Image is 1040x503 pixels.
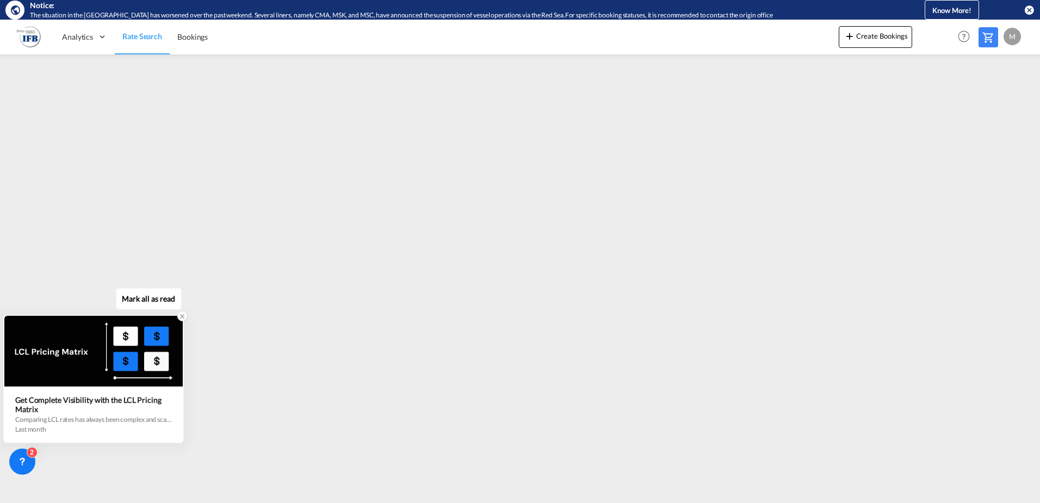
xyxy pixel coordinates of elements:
[54,19,115,54] div: Analytics
[16,24,41,49] img: b628ab10256c11eeb52753acbc15d091.png
[839,26,912,48] button: icon-plus 400-fgCreate Bookings
[30,11,880,20] div: The situation in the Red Sea has worsened over the past weekend. Several liners, namely CMA, MSK,...
[115,19,170,54] a: Rate Search
[62,32,93,42] span: Analytics
[1004,28,1021,45] div: M
[177,32,208,41] span: Bookings
[122,32,162,41] span: Rate Search
[170,19,215,54] a: Bookings
[843,29,856,42] md-icon: icon-plus 400-fg
[1024,4,1035,15] button: icon-close-circle
[955,27,973,46] span: Help
[955,27,979,47] div: Help
[932,6,971,15] span: Know More!
[10,4,21,15] md-icon: icon-earth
